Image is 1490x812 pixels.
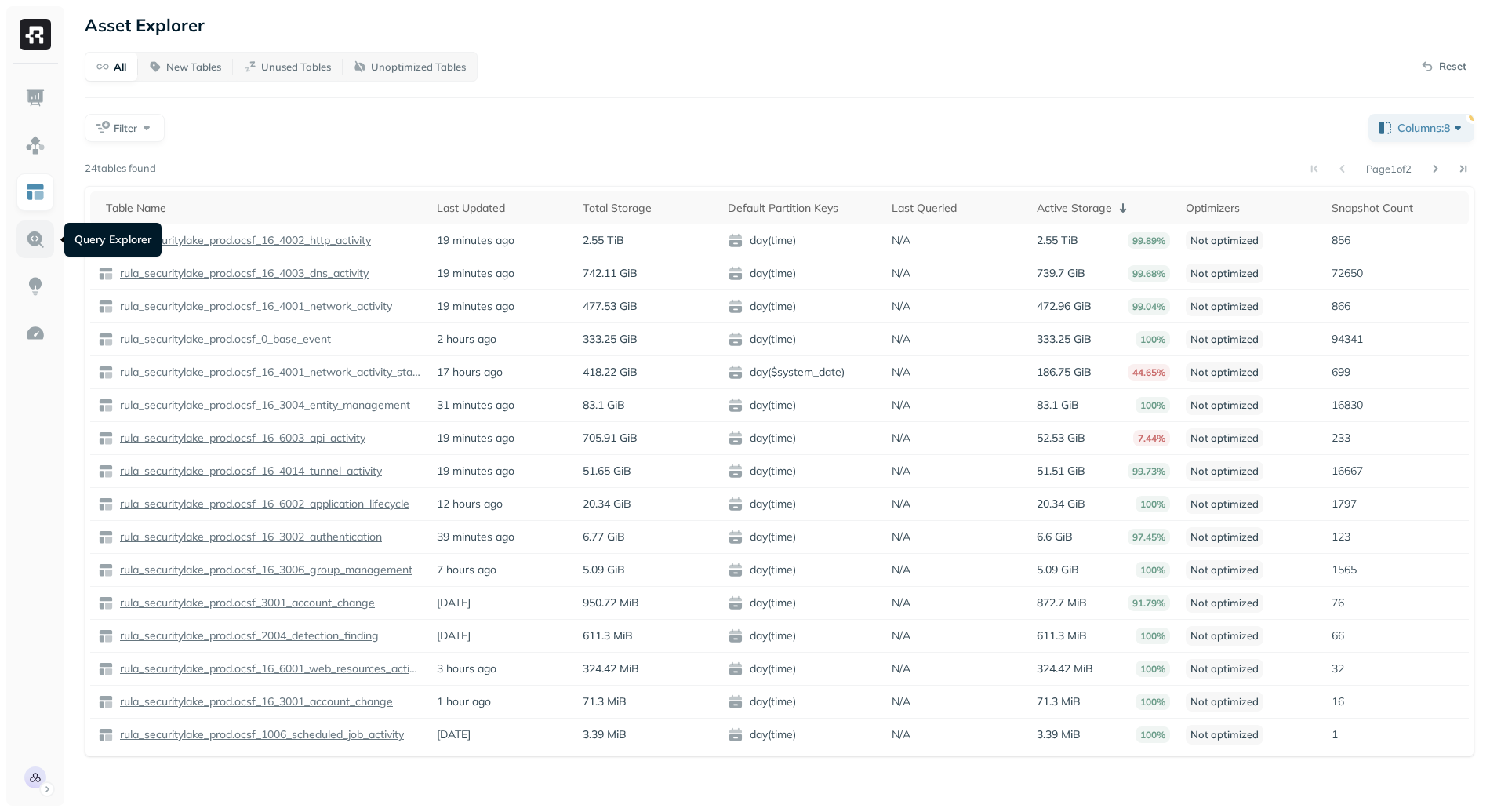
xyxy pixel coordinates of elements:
p: 99.68% [1128,265,1170,282]
p: N/A [892,530,910,544]
img: table [98,497,114,512]
p: 71.3 MiB [583,694,627,709]
p: 2.55 TiB [583,233,624,248]
a: rula_securitylake_prod.ocsf_2004_detection_finding [114,628,379,643]
p: 1 hour ago [437,694,491,709]
p: 32 [1332,661,1461,676]
img: Insights [25,276,45,297]
p: Not optimized [1186,231,1263,250]
p: 83.1 GiB [1037,398,1079,413]
p: All [114,60,126,75]
p: N/A [892,233,910,248]
p: 100% [1136,726,1170,743]
p: rula_securitylake_prod.ocsf_16_6001_web_resources_activity [117,661,421,676]
span: day(time) [728,563,876,578]
p: Not optimized [1186,593,1263,613]
p: 20.34 GiB [1037,497,1085,512]
img: table [98,563,114,578]
p: rula_securitylake_prod.ocsf_16_4014_tunnel_activity [117,464,382,479]
p: 100% [1136,628,1170,644]
p: 611.3 MiB [1037,628,1087,643]
p: N/A [892,661,910,676]
p: Not optimized [1186,461,1263,481]
p: 1 [1332,727,1461,742]
div: Last Queried [892,201,1021,216]
p: 19 minutes ago [437,464,514,479]
img: table [98,332,114,348]
p: 3 hours ago [437,661,496,676]
p: 324.42 MiB [1037,661,1093,676]
p: N/A [892,727,910,742]
span: day(time) [728,661,876,677]
p: N/A [892,694,910,709]
p: 20.34 GiB [583,497,631,512]
div: Active Storage [1037,198,1170,217]
p: 100% [1136,562,1170,578]
p: rula_securitylake_prod.ocsf_16_3001_account_change [117,694,393,709]
p: 52.53 GiB [1037,431,1085,446]
a: rula_securitylake_prod.ocsf_16_4003_dns_activity [114,266,369,281]
a: rula_securitylake_prod.ocsf_16_6002_application_lifecycle [114,497,409,512]
p: rula_securitylake_prod.ocsf_3001_account_change [117,595,375,610]
span: day(time) [728,727,876,743]
p: Not optimized [1186,527,1263,547]
p: 1797 [1332,497,1461,512]
p: 472.96 GiB [1037,299,1092,314]
img: Optimization [25,323,45,344]
p: New Tables [166,60,221,75]
img: Query Explorer [25,229,45,249]
p: 333.25 GiB [1037,332,1092,347]
p: 7 hours ago [437,563,496,577]
p: 72650 [1332,266,1461,281]
p: [DATE] [437,727,471,742]
p: Not optimized [1186,659,1263,679]
p: Not optimized [1186,264,1263,283]
p: 950.72 MiB [583,595,639,610]
p: Not optimized [1186,297,1263,316]
p: 5.09 GiB [1037,563,1079,577]
p: 99.73% [1128,463,1170,479]
p: 44.65% [1128,364,1170,381]
span: day(time) [728,694,876,710]
a: rula_securitylake_prod.ocsf_3001_account_change [114,595,375,610]
p: 739.7 GiB [1037,266,1085,281]
a: rula_securitylake_prod.ocsf_16_3002_authentication [114,530,382,544]
p: 3.39 MiB [583,727,627,742]
p: 19 minutes ago [437,299,514,314]
div: Last Updated [437,201,566,216]
p: 100% [1136,496,1170,512]
a: rula_securitylake_prod.ocsf_1006_scheduled_job_activity [114,727,404,742]
span: Filter [114,121,137,136]
img: table [98,398,114,413]
span: day(time) [728,431,876,446]
img: table [98,595,114,611]
p: 477.53 GiB [583,299,638,314]
p: Unoptimized Tables [371,60,466,75]
p: rula_securitylake_prod.ocsf_2004_detection_finding [117,628,379,643]
p: 99.89% [1128,232,1170,249]
p: 233 [1332,431,1461,446]
span: day(time) [728,595,876,611]
p: 866 [1332,299,1461,314]
p: 418.22 GiB [583,365,638,380]
div: Table Name [106,201,421,216]
p: Not optimized [1186,560,1263,580]
p: 2.55 TiB [1037,233,1078,248]
p: 324.42 MiB [583,661,639,676]
span: day(time) [728,233,876,249]
p: Not optimized [1186,362,1263,382]
p: Not optimized [1186,494,1263,514]
p: Page 1 of 2 [1366,162,1412,176]
img: table [98,628,114,644]
p: rula_securitylake_prod.ocsf_16_4003_dns_activity [117,266,369,281]
p: 51.51 GiB [1037,464,1085,479]
div: Total Storage [583,201,712,216]
p: 100% [1136,661,1170,677]
p: N/A [892,332,910,347]
p: rula_securitylake_prod.ocsf_16_3004_entity_management [117,398,410,413]
p: [DATE] [437,595,471,610]
p: rula_securitylake_prod.ocsf_16_3002_authentication [117,530,382,544]
p: 97.45% [1128,529,1170,545]
p: 742.11 GiB [583,266,638,281]
p: 76 [1332,595,1461,610]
